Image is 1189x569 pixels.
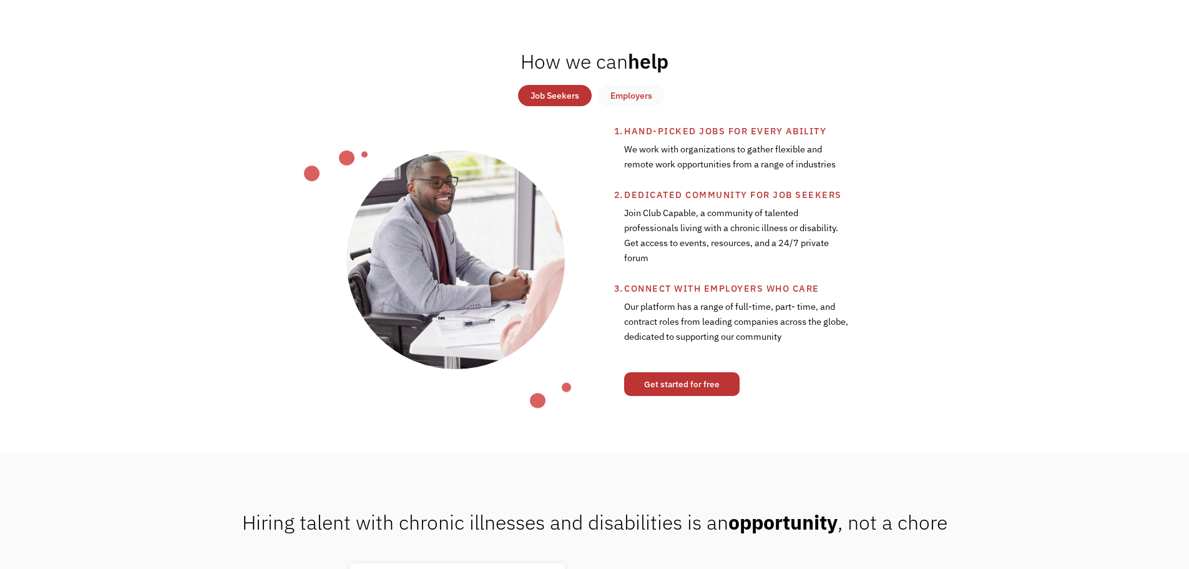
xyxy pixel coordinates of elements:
span: Hiring talent with chronic illnesses and disabilities is an , not a chore [242,509,947,535]
a: Get started for free [624,372,740,396]
h2: help [521,49,668,74]
div: Job Seekers [531,88,579,103]
div: Connect with employers who care [624,281,947,296]
div: We work with organizations to gather flexible and remote work opportunities from a range of indus... [624,139,850,187]
div: Dedicated community for job seekers [624,187,947,202]
div: Our platform has a range of full-time, part- time, and contract roles from leading companies acro... [624,296,850,360]
div: Hand-picked jobs for every ability [624,124,947,139]
span: How we can [521,48,628,74]
div: Join Club Capable, a community of talented professionals living with a chronic illness or disabil... [624,202,850,281]
strong: opportunity [728,509,838,535]
div: Employers [610,88,652,103]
